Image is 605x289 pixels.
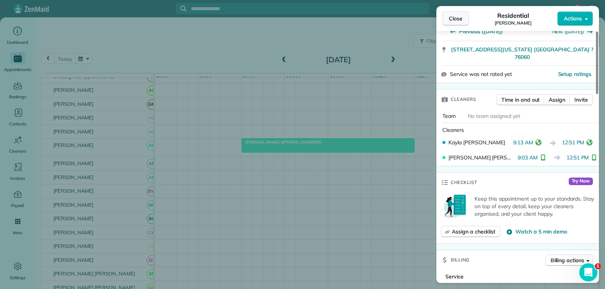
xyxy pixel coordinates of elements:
[451,96,476,103] span: Cleaners
[513,139,533,148] span: 9:13 AM
[549,96,565,104] span: Assign
[450,28,503,35] button: Previous ([DATE])
[495,20,532,26] span: [PERSON_NAME]
[442,127,464,133] span: Cleaners
[448,139,505,146] span: Kayla [PERSON_NAME]
[515,228,567,235] span: Watch a 5 min demo
[445,273,464,280] span: Service
[452,228,495,235] span: Assign a checklist
[551,257,584,264] span: Billing actions
[496,94,544,105] button: Time in and out
[558,70,592,78] button: Setup ratings
[569,94,593,105] button: Invite
[451,256,470,264] span: Billing
[552,28,584,35] a: Next ([DATE])
[441,226,500,237] button: Assign a checklist
[569,178,593,185] span: Try Now
[566,154,589,161] span: 12:51 PM
[574,96,588,104] span: Invite
[544,94,570,105] button: Assign
[475,195,594,218] p: Keep this appointment up to your standards. Stay on top of every detail, keep your cleaners organ...
[450,46,594,61] a: [STREET_ADDRESS][US_STATE] [GEOGRAPHIC_DATA] ? 76060
[450,70,512,78] span: Service was not rated yet
[497,11,529,20] span: Residential
[518,154,538,161] span: 9:03 AM
[552,28,593,35] button: Next ([DATE])
[449,15,462,22] span: Close
[595,263,601,269] span: 1
[506,228,567,235] button: Watch a 5 min demo
[562,139,585,148] span: 12:51 PM
[448,154,515,161] span: [PERSON_NAME] [PERSON_NAME]
[451,179,477,186] span: Checklist
[442,113,456,119] span: Team
[501,96,540,104] span: Time in and out
[468,113,520,119] span: No team assigned yet
[558,71,592,77] span: Setup ratings
[564,15,582,22] span: Actions
[442,11,469,26] button: Close
[579,263,597,281] iframe: Intercom live chat
[459,28,503,35] span: Previous ([DATE])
